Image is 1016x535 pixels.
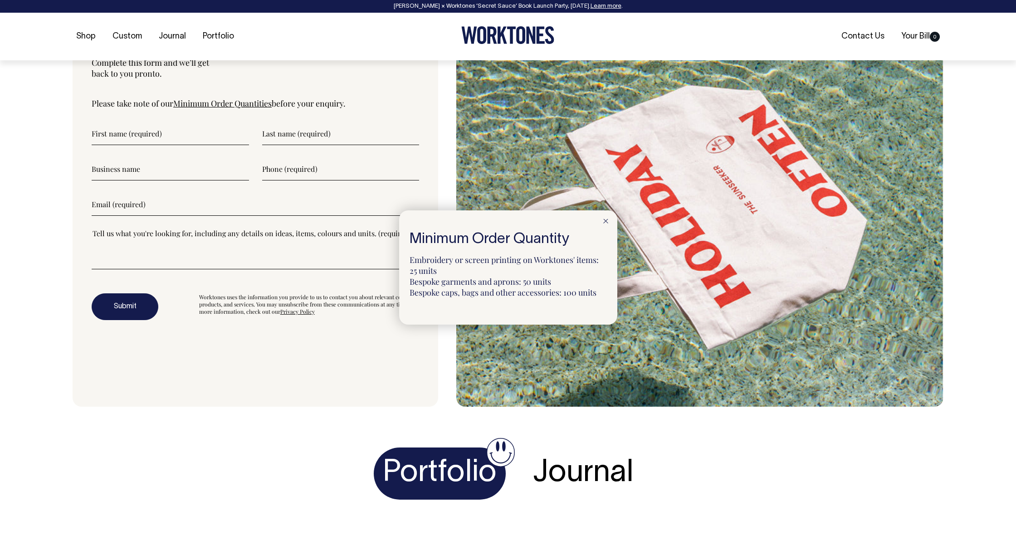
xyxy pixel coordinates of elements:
[898,29,943,44] a: Your Bill0
[410,254,607,298] p: Embroidery or screen printing on Worktones' items: 25 units Bespoke garments and aprons: 50 units...
[9,3,1007,10] div: [PERSON_NAME] × Worktones ‘Secret Sauce’ Book Launch Party, [DATE]. .
[410,231,607,247] h5: Minimum Order Quantity
[838,29,888,44] a: Contact Us
[930,32,940,42] span: 0
[73,29,99,44] a: Shop
[591,4,621,9] a: Learn more
[199,29,238,44] a: Portfolio
[155,29,190,44] a: Journal
[109,29,146,44] a: Custom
